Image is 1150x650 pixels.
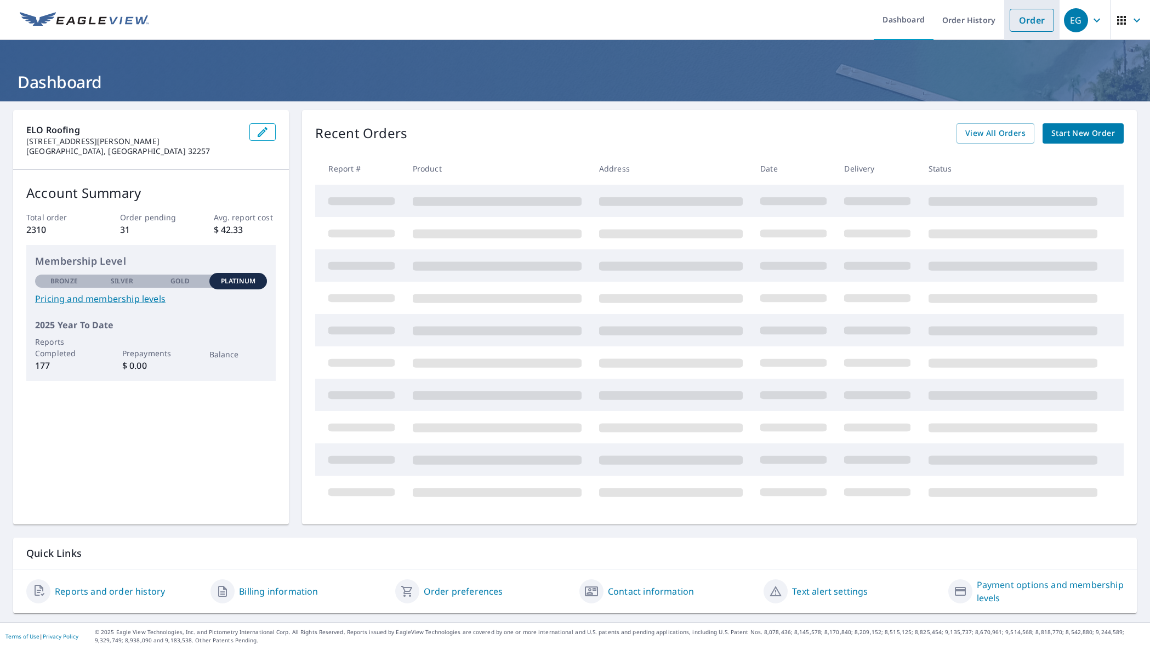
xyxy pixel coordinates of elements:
p: Membership Level [35,254,267,269]
p: Balance [209,349,267,360]
a: Contact information [608,585,694,598]
a: Order preferences [424,585,503,598]
p: Reports Completed [35,336,93,359]
span: Start New Order [1051,127,1115,140]
p: Quick Links [26,546,1124,560]
p: $ 42.33 [214,223,276,236]
p: Avg. report cost [214,212,276,223]
p: 2310 [26,223,89,236]
div: EG [1064,8,1088,32]
p: Gold [170,276,189,286]
a: Text alert settings [792,585,868,598]
a: Start New Order [1043,123,1124,144]
p: ELO Roofing [26,123,241,136]
p: [STREET_ADDRESS][PERSON_NAME] [26,136,241,146]
th: Address [590,152,752,185]
th: Status [920,152,1106,185]
img: EV Logo [20,12,149,28]
a: Privacy Policy [43,632,78,640]
a: Payment options and membership levels [977,578,1124,605]
p: 31 [120,223,183,236]
p: © 2025 Eagle View Technologies, Inc. and Pictometry International Corp. All Rights Reserved. Repo... [95,628,1145,645]
span: View All Orders [965,127,1026,140]
p: Total order [26,212,89,223]
p: 177 [35,359,93,372]
p: $ 0.00 [122,359,180,372]
p: | [5,633,78,640]
th: Date [752,152,835,185]
p: Account Summary [26,183,276,203]
a: Order [1010,9,1054,32]
a: Billing information [239,585,318,598]
p: [GEOGRAPHIC_DATA], [GEOGRAPHIC_DATA] 32257 [26,146,241,156]
th: Report # [315,152,403,185]
p: Recent Orders [315,123,407,144]
p: Platinum [221,276,255,286]
a: View All Orders [957,123,1034,144]
p: Silver [111,276,134,286]
th: Product [404,152,590,185]
a: Reports and order history [55,585,165,598]
p: Order pending [120,212,183,223]
th: Delivery [835,152,919,185]
p: 2025 Year To Date [35,318,267,332]
a: Terms of Use [5,632,39,640]
h1: Dashboard [13,71,1137,93]
p: Prepayments [122,347,180,359]
a: Pricing and membership levels [35,292,267,305]
p: Bronze [50,276,78,286]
